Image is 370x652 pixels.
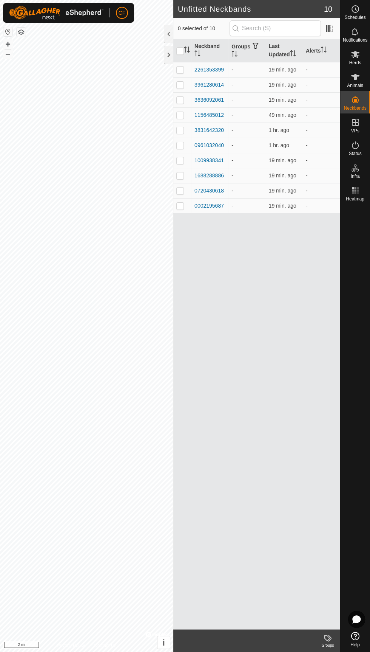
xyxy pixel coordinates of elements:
[303,168,340,183] td: -
[57,642,85,649] a: Privacy Policy
[343,38,367,42] span: Notifications
[194,66,224,74] div: 2261353399
[303,123,340,138] td: -
[340,629,370,650] a: Help
[178,25,230,33] span: 0 selected of 10
[303,39,340,62] th: Alerts
[269,157,296,163] span: Aug 24, 2025, 1:34 PM
[269,127,290,133] span: Aug 24, 2025, 12:34 PM
[194,187,224,195] div: 0720430618
[194,111,224,119] div: 1156485012
[344,106,366,110] span: Neckbands
[269,203,296,209] span: Aug 24, 2025, 1:34 PM
[194,81,224,89] div: 3961280614
[349,61,361,65] span: Herds
[303,183,340,198] td: -
[228,77,265,92] td: -
[269,82,296,88] span: Aug 24, 2025, 1:34 PM
[228,39,265,62] th: Groups
[228,183,265,198] td: -
[269,67,296,73] span: Aug 24, 2025, 1:34 PM
[351,129,359,133] span: VPs
[303,77,340,92] td: -
[17,28,26,37] button: Map Layers
[303,153,340,168] td: -
[228,107,265,123] td: -
[231,52,237,58] p-sorticon: Activate to sort
[194,51,200,57] p-sorticon: Activate to sort
[228,92,265,107] td: -
[269,188,296,194] span: Aug 24, 2025, 1:34 PM
[290,51,296,57] p-sorticon: Activate to sort
[230,20,321,36] input: Search (S)
[228,168,265,183] td: -
[350,643,360,647] span: Help
[321,48,327,54] p-sorticon: Activate to sort
[194,157,224,165] div: 1009938341
[94,642,116,649] a: Contact Us
[303,198,340,213] td: -
[3,50,12,59] button: –
[162,637,165,647] span: i
[269,97,296,103] span: Aug 24, 2025, 1:34 PM
[228,198,265,213] td: -
[194,126,224,134] div: 3831642320
[347,83,363,88] span: Animals
[266,39,303,62] th: Last Updated
[228,62,265,77] td: -
[3,27,12,36] button: Reset Map
[269,142,290,148] span: Aug 24, 2025, 12:04 PM
[303,62,340,77] td: -
[178,5,324,14] h2: Unfitted Neckbands
[303,138,340,153] td: -
[3,40,12,49] button: +
[344,15,365,20] span: Schedules
[184,48,190,54] p-sorticon: Activate to sort
[194,202,224,210] div: 0002195687
[119,9,126,17] span: CF
[303,107,340,123] td: -
[269,172,296,179] span: Aug 24, 2025, 1:34 PM
[9,6,103,20] img: Gallagher Logo
[348,151,361,156] span: Status
[228,123,265,138] td: -
[191,39,228,62] th: Neckband
[303,92,340,107] td: -
[228,138,265,153] td: -
[228,153,265,168] td: -
[350,174,359,179] span: Infra
[316,643,340,648] div: Groups
[346,197,364,201] span: Heatmap
[269,112,296,118] span: Aug 24, 2025, 1:04 PM
[194,172,224,180] div: 1688288886
[157,636,170,649] button: i
[324,3,332,15] span: 10
[194,96,224,104] div: 3636092061
[194,141,224,149] div: 0961032040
